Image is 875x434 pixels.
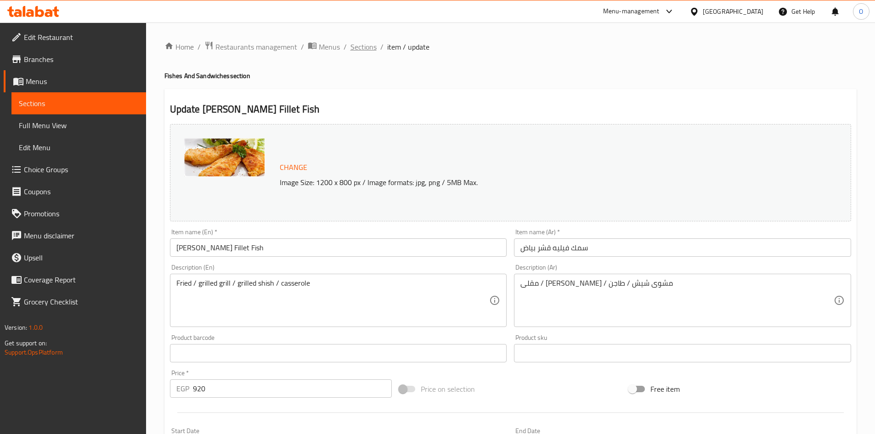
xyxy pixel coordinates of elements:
[19,142,139,153] span: Edit Menu
[387,41,429,52] span: item / update
[276,177,766,188] p: Image Size: 1200 x 800 px / Image formats: jpg, png / 5MB Max.
[4,269,146,291] a: Coverage Report
[19,98,139,109] span: Sections
[4,158,146,180] a: Choice Groups
[24,186,139,197] span: Coupons
[4,48,146,70] a: Branches
[4,180,146,203] a: Coupons
[5,321,27,333] span: Version:
[4,203,146,225] a: Promotions
[170,344,507,362] input: Please enter product barcode
[5,346,63,358] a: Support.OpsPlatform
[4,225,146,247] a: Menu disclaimer
[11,114,146,136] a: Full Menu View
[164,41,857,53] nav: breadcrumb
[4,247,146,269] a: Upsell
[204,41,297,53] a: Restaurants management
[24,54,139,65] span: Branches
[5,337,47,349] span: Get support on:
[11,136,146,158] a: Edit Menu
[308,41,340,53] a: Menus
[301,41,304,52] li: /
[24,274,139,285] span: Coverage Report
[520,279,834,322] textarea: مقلى / [PERSON_NAME] / مشوى شيش / طاجن
[4,26,146,48] a: Edit Restaurant
[4,70,146,92] a: Menus
[24,164,139,175] span: Choice Groups
[184,138,265,176] img: %D9%83%D9%8A%D9%81_%D8%A3%D8%B7%D8%A8%D8%AE_%D9%81%D9%8A%D9%84%D9%8A%D9%87_%D8%A7%D9%84%D8%B3%D9%...
[176,383,189,394] p: EGP
[170,238,507,257] input: Enter name En
[198,41,201,52] li: /
[164,71,857,80] h4: Fishes And Sandwiches section
[24,230,139,241] span: Menu disclaimer
[28,321,43,333] span: 1.0.0
[421,383,475,395] span: Price on selection
[276,158,311,177] button: Change
[11,92,146,114] a: Sections
[4,291,146,313] a: Grocery Checklist
[215,41,297,52] span: Restaurants management
[280,161,307,174] span: Change
[350,41,377,52] a: Sections
[26,76,139,87] span: Menus
[193,379,392,398] input: Please enter price
[24,296,139,307] span: Grocery Checklist
[859,6,863,17] span: O
[24,32,139,43] span: Edit Restaurant
[380,41,384,52] li: /
[164,41,194,52] a: Home
[344,41,347,52] li: /
[170,102,851,116] h2: Update [PERSON_NAME] Fillet Fish
[24,208,139,219] span: Promotions
[703,6,763,17] div: [GEOGRAPHIC_DATA]
[650,383,680,395] span: Free item
[319,41,340,52] span: Menus
[176,279,490,322] textarea: Fried / grilled grill / grilled shish / casserole
[19,120,139,131] span: Full Menu View
[603,6,660,17] div: Menu-management
[514,344,851,362] input: Please enter product sku
[514,238,851,257] input: Enter name Ar
[24,252,139,263] span: Upsell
